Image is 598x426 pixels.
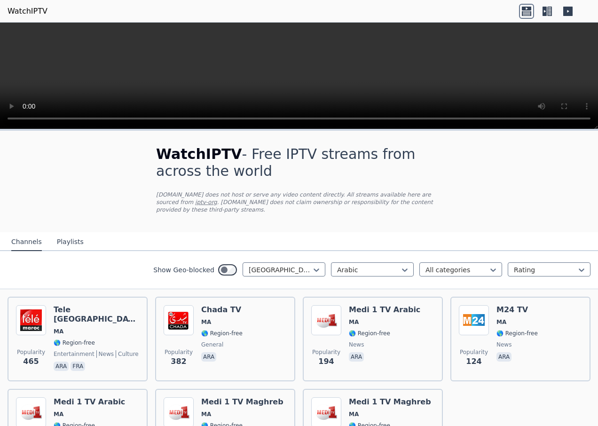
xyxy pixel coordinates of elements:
[156,146,242,162] span: WatchIPTV
[165,348,193,356] span: Popularity
[57,233,84,251] button: Playlists
[54,410,63,418] span: MA
[8,6,47,17] a: WatchIPTV
[17,348,45,356] span: Popularity
[349,410,359,418] span: MA
[349,341,364,348] span: news
[349,397,431,407] h6: Medi 1 TV Maghreb
[311,305,341,335] img: Medi 1 TV Arabic
[349,318,359,326] span: MA
[201,352,216,362] p: ara
[201,341,223,348] span: general
[201,318,211,326] span: MA
[195,199,217,205] a: iptv-org
[156,146,442,180] h1: - Free IPTV streams from across the world
[171,356,186,367] span: 382
[156,191,442,213] p: [DOMAIN_NAME] does not host or serve any video content directly. All streams available here are s...
[96,350,114,358] span: news
[201,397,283,407] h6: Medi 1 TV Maghreb
[153,265,214,275] label: Show Geo-blocked
[349,305,420,315] h6: Medi 1 TV Arabic
[16,305,46,335] img: Tele Maroc
[164,305,194,335] img: Chada TV
[460,348,488,356] span: Popularity
[496,330,538,337] span: 🌎 Region-free
[201,410,211,418] span: MA
[116,350,139,358] span: culture
[71,362,85,371] p: fra
[466,356,481,367] span: 124
[459,305,489,335] img: M24 TV
[318,356,334,367] span: 194
[496,318,506,326] span: MA
[54,328,63,335] span: MA
[11,233,42,251] button: Channels
[54,339,95,347] span: 🌎 Region-free
[349,330,390,337] span: 🌎 Region-free
[54,362,69,371] p: ara
[496,305,538,315] h6: M24 TV
[54,305,139,324] h6: Tele [GEOGRAPHIC_DATA]
[496,352,511,362] p: ara
[349,352,364,362] p: ara
[54,397,125,407] h6: Medi 1 TV Arabic
[23,356,39,367] span: 465
[312,348,340,356] span: Popularity
[201,330,243,337] span: 🌎 Region-free
[201,305,243,315] h6: Chada TV
[54,350,94,358] span: entertainment
[496,341,511,348] span: news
